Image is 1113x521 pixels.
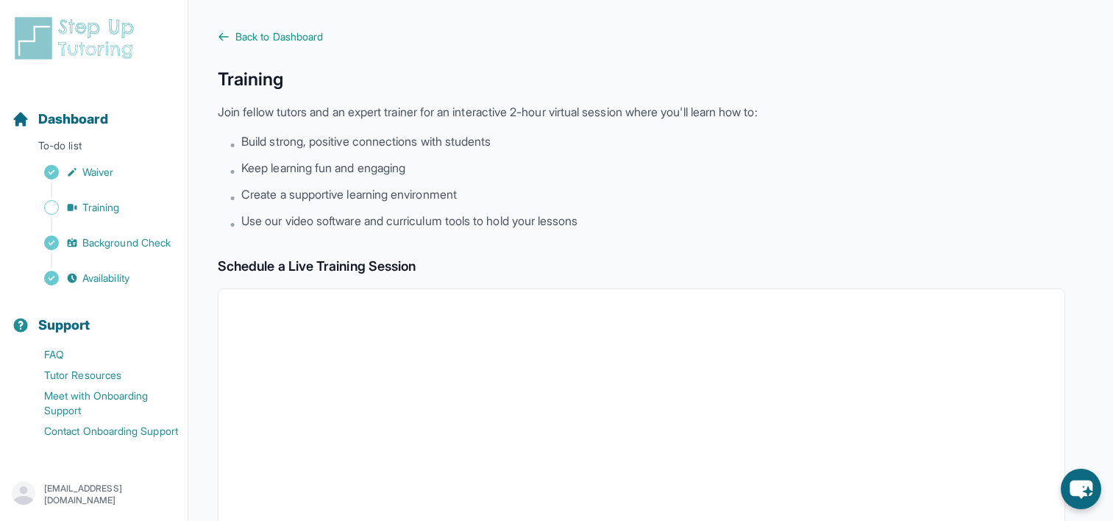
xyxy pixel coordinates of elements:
[230,215,235,233] span: •
[6,138,182,159] p: To-do list
[12,365,188,386] a: Tutor Resources
[38,315,90,336] span: Support
[230,135,235,153] span: •
[12,109,108,130] a: Dashboard
[12,15,143,62] img: logo
[12,162,188,182] a: Waiver
[218,68,1065,91] h1: Training
[241,185,457,203] span: Create a supportive learning environment
[241,159,405,177] span: Keep learning fun and engaging
[12,481,176,508] button: [EMAIL_ADDRESS][DOMAIN_NAME]
[44,483,176,506] p: [EMAIL_ADDRESS][DOMAIN_NAME]
[12,197,188,218] a: Training
[230,162,235,180] span: •
[241,212,577,230] span: Use our video software and curriculum tools to hold your lessons
[218,29,1065,44] a: Back to Dashboard
[218,256,1065,277] h2: Schedule a Live Training Session
[241,132,491,150] span: Build strong, positive connections with students
[218,103,1065,121] p: Join fellow tutors and an expert trainer for an interactive 2-hour virtual session where you'll l...
[12,344,188,365] a: FAQ
[6,291,182,341] button: Support
[82,235,171,250] span: Background Check
[12,233,188,253] a: Background Check
[12,386,188,421] a: Meet with Onboarding Support
[1061,469,1101,509] button: chat-button
[235,29,323,44] span: Back to Dashboard
[6,85,182,135] button: Dashboard
[82,200,120,215] span: Training
[82,271,129,286] span: Availability
[82,165,113,180] span: Waiver
[38,109,108,130] span: Dashboard
[12,421,188,442] a: Contact Onboarding Support
[230,188,235,206] span: •
[12,268,188,288] a: Availability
